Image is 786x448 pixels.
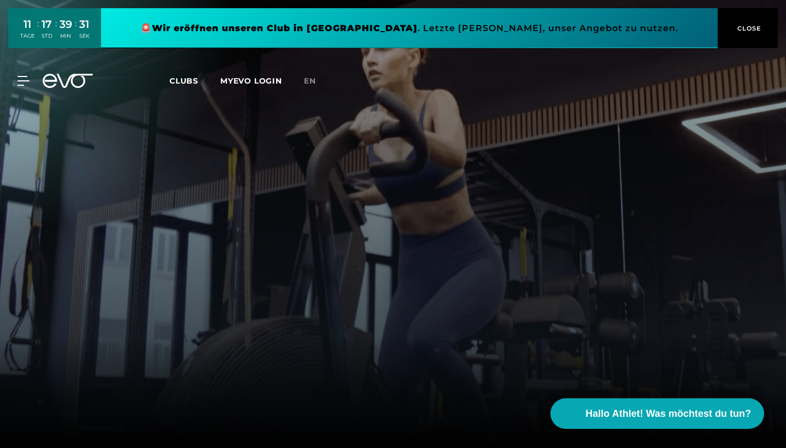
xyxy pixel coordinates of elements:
span: en [304,76,316,86]
div: TAGE [20,32,34,40]
div: STD [42,32,52,40]
a: en [304,75,329,87]
div: : [75,17,77,46]
div: 39 [60,16,72,32]
span: CLOSE [735,23,761,33]
div: 11 [20,16,34,32]
div: : [37,17,39,46]
div: 31 [79,16,90,32]
div: : [55,17,57,46]
a: MYEVO LOGIN [220,76,282,86]
div: 17 [42,16,52,32]
span: Clubs [169,76,198,86]
button: CLOSE [718,8,778,48]
div: MIN [60,32,72,40]
span: Hallo Athlet! Was möchtest du tun? [585,406,751,421]
div: SEK [79,32,90,40]
a: Clubs [169,75,220,86]
button: Hallo Athlet! Was möchtest du tun? [550,398,764,429]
